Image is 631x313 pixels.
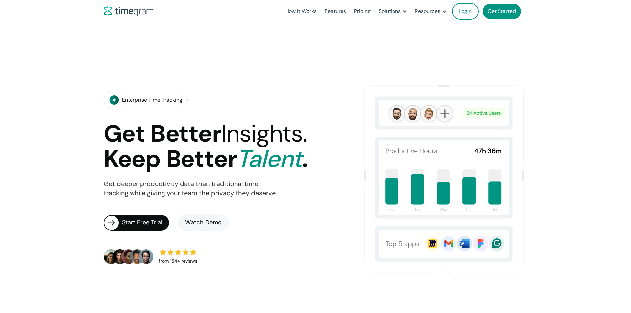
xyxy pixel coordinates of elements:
[597,270,628,301] iframe: Tidio Chat
[221,118,307,149] span: Insights.
[452,3,479,20] a: Login
[237,143,302,174] span: Talent
[379,7,401,16] div: Solutions
[415,7,440,16] div: Resources
[104,215,169,231] a: Start Free Trial
[159,257,197,266] div: from 154+ reviews
[122,218,169,227] div: Start Free Trial
[104,121,308,172] h1: Get Better Keep Better .
[483,4,521,19] a: Get Started
[122,95,182,105] div: Enterprise Time Tracking
[178,214,229,231] a: Watch Demo
[104,180,277,198] p: Get deeper productivity data than traditional time tracking while giving your team the privacy th...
